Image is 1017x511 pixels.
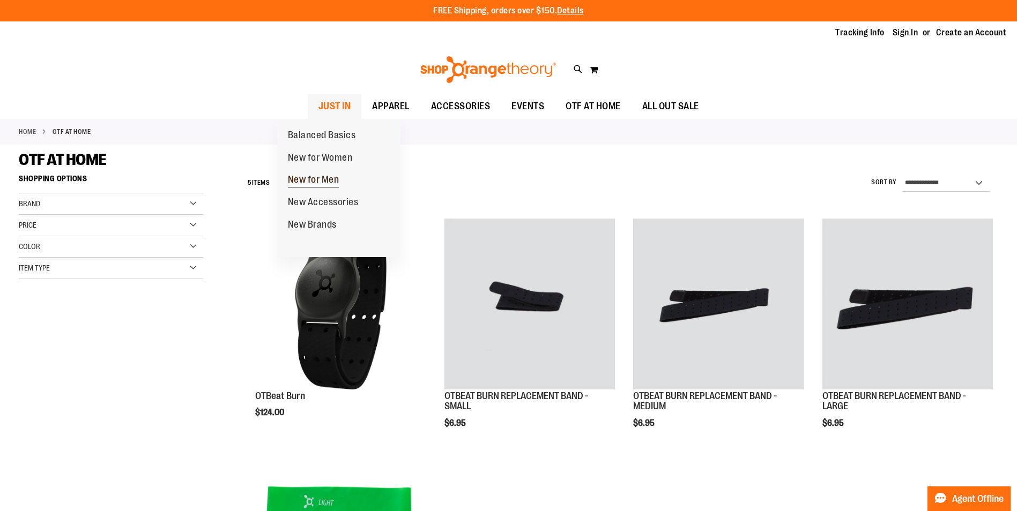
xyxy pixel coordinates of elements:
[288,152,353,166] span: New for Women
[288,197,359,210] span: New Accessories
[822,219,993,389] img: OTBEAT BURN REPLACEMENT BAND - LARGE
[19,264,50,272] span: Item Type
[628,213,809,455] div: product
[557,6,584,16] a: Details
[835,27,885,39] a: Tracking Info
[248,179,252,186] span: 5
[633,219,804,389] img: OTBEAT BURN REPLACEMENT BAND - MEDIUM
[927,486,1011,511] button: Agent Offline
[633,418,656,428] span: $6.95
[444,418,467,428] span: $6.95
[19,199,40,208] span: Brand
[566,94,621,118] span: OTF AT HOME
[871,178,897,187] label: Sort By
[817,213,998,455] div: product
[633,390,777,412] a: OTBEAT BURN REPLACEMENT BAND - MEDIUM
[288,130,356,143] span: Balanced Basics
[433,5,584,17] p: FREE Shipping, orders over $150.
[936,27,1007,39] a: Create an Account
[893,27,918,39] a: Sign In
[444,219,615,389] img: OTBEAT BURN REPLACEMENT BAND - SMALL
[19,242,40,251] span: Color
[53,127,91,137] strong: OTF AT HOME
[255,219,426,389] img: Main view of OTBeat Burn 6.0-C
[255,390,305,401] a: OTBeat Burn
[444,219,615,390] a: OTBEAT BURN REPLACEMENT BAND - SMALL
[318,94,351,118] span: JUST IN
[633,219,804,390] a: OTBEAT BURN REPLACEMENT BAND - MEDIUM
[288,174,339,187] span: New for Men
[19,169,203,193] strong: Shopping Options
[642,94,699,118] span: ALL OUT SALE
[822,390,966,412] a: OTBEAT BURN REPLACEMENT BAND - LARGE
[419,56,558,83] img: Shop Orangetheory
[288,219,337,232] span: New Brands
[431,94,491,118] span: ACCESSORIES
[19,127,36,137] a: Home
[250,213,431,445] div: product
[511,94,544,118] span: EVENTS
[19,151,107,169] span: OTF AT HOME
[444,390,588,412] a: OTBEAT BURN REPLACEMENT BAND - SMALL
[372,94,410,118] span: APPAREL
[255,219,426,390] a: Main view of OTBeat Burn 6.0-C
[439,213,620,455] div: product
[19,221,36,229] span: Price
[822,418,845,428] span: $6.95
[822,219,993,390] a: OTBEAT BURN REPLACEMENT BAND - LARGE
[255,408,286,417] span: $124.00
[248,175,270,191] h2: Items
[952,494,1004,504] span: Agent Offline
